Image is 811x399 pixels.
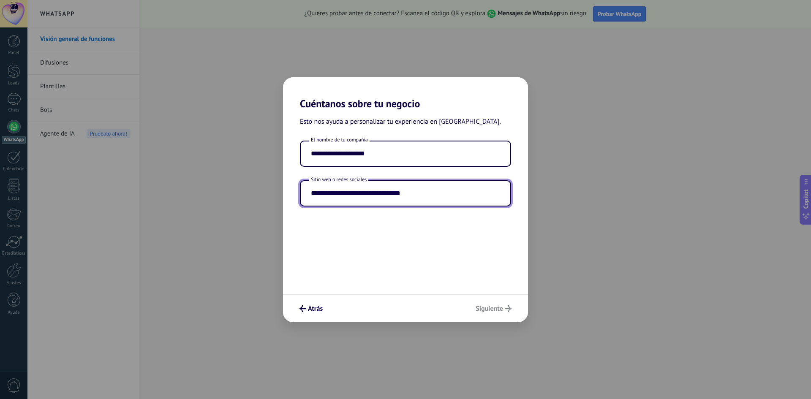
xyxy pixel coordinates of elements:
span: Atrás [308,306,323,312]
span: El nombre de tu compañía [309,136,370,144]
h2: Cuéntanos sobre tu negocio [283,77,528,110]
span: Sitio web o redes sociales [309,176,368,183]
span: Esto nos ayuda a personalizar tu experiencia en [GEOGRAPHIC_DATA]. [300,117,501,128]
button: Atrás [296,301,327,316]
